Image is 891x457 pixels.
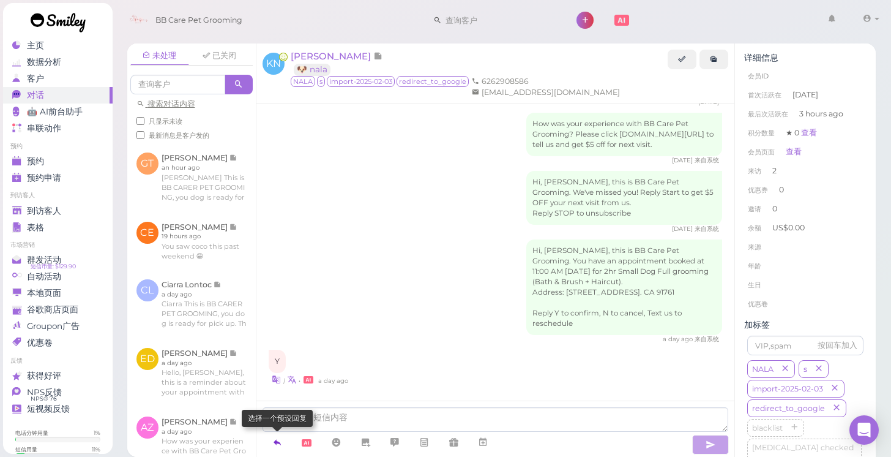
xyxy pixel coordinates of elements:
span: 优惠卷 [748,300,768,308]
span: 优惠卷 [27,338,53,348]
a: 客户 [3,70,113,87]
input: 查询客户 [441,10,560,30]
span: [MEDICAL_DATA] checked [750,443,856,452]
div: 短信用量 [15,445,37,453]
li: 2 [744,161,867,181]
a: 表格 [3,219,113,236]
div: 按回车加入 [818,340,857,351]
span: 记录 [373,50,382,62]
span: [DATE] [792,89,818,100]
span: s [801,364,810,374]
span: 会员页面 [748,148,775,156]
span: s [317,76,325,87]
span: 本地页面 [27,288,61,298]
span: 会员ID [748,72,769,80]
span: 群发活动 [27,255,61,265]
span: NALA [750,364,776,374]
div: 加标签 [744,320,867,330]
span: 来自系统 [695,156,719,164]
span: 生日 [748,281,761,289]
span: 短视频反馈 [27,404,70,414]
span: 邀请 [748,205,761,213]
li: 0 [744,180,867,200]
div: 11 % [92,445,100,453]
a: 查看 [801,128,817,137]
a: 主页 [3,37,113,54]
div: 电话分钟用量 [15,429,48,437]
a: [PERSON_NAME] 🐶 nala [291,50,382,75]
span: [PERSON_NAME] [291,50,373,62]
span: NPS® 76 [31,394,57,404]
span: 到访客人 [27,206,61,216]
span: 谷歌商店页面 [27,304,78,315]
span: 10/08/2025 02:56pm [663,335,695,343]
span: 获得好评 [27,371,61,381]
div: 1 % [94,429,100,437]
span: 来自系统 [695,225,719,233]
a: 群发活动 短信币量: $129.90 [3,252,113,268]
a: 本地页面 [3,285,113,301]
span: 3 hours ago [799,108,843,119]
span: NALA [291,76,315,87]
a: 预约 [3,153,113,170]
i: | [283,377,285,385]
span: 预约申请 [27,173,61,183]
span: 最后次活跃在 [748,110,788,118]
span: 来访 [748,167,761,175]
span: ★ 0 [786,128,817,137]
span: Groupon广告 [27,321,80,331]
a: 搜索对话内容 [136,99,195,108]
a: 串联动作 [3,120,113,137]
span: 最新消息是客户发的 [149,131,209,140]
input: 只显示未读 [136,117,144,125]
a: 到访客人 [3,203,113,219]
span: 只显示未读 [149,117,182,126]
li: 预约 [3,142,113,151]
li: 到访客人 [3,191,113,200]
input: 最新消息是客户发的 [136,131,144,139]
span: 🤖 AI前台助手 [27,107,83,117]
a: 优惠卷 [3,334,113,351]
a: 查看 [786,147,802,156]
div: How was your experience with BB Care Pet Grooming? Please click [DOMAIN_NAME][URL] to tell us and... [526,113,722,156]
span: 08/15/2025 03:27pm [672,225,695,233]
span: 表格 [27,222,44,233]
span: redirect_to_google [750,404,827,413]
li: 市场营销 [3,241,113,249]
span: redirect_to_google [397,76,469,87]
span: 06/06/2025 03:31pm [672,156,695,164]
span: 年龄 [748,262,761,270]
a: 自动活动 [3,268,113,285]
a: 谷歌商店页面 [3,301,113,318]
span: 来源 [748,243,761,251]
input: VIP,spam [747,336,863,355]
li: 反馈 [3,357,113,365]
span: KN [263,53,285,75]
a: 已关闭 [190,47,249,65]
span: NPS反馈 [27,387,62,398]
span: 自动活动 [27,271,61,282]
li: 0 [744,199,867,219]
span: 预约 [27,156,44,167]
a: 未处理 [130,47,189,66]
div: Hi, [PERSON_NAME], this is BB Care Pet Grooming. We've missed you! Reply Start to get $5 OFF your... [526,171,722,225]
a: 对话 [3,87,113,104]
div: Y [269,350,286,373]
li: 6262908586 [469,76,532,87]
span: import-2025-02-03 [327,76,395,87]
span: 余额 [748,224,763,232]
a: 数据分析 [3,54,113,70]
span: 串联动作 [27,123,61,134]
div: Hi, [PERSON_NAME], this is BB Care Pet Grooming. You have an appointment booked at 11:00 AM [DATE... [526,240,722,335]
a: 🤖 AI前台助手 [3,104,113,120]
a: NPS反馈 NPS® 76 [3,384,113,401]
span: 积分数量 [748,129,775,137]
span: 客户 [27,74,44,84]
div: • [269,373,723,386]
span: import-2025-02-03 [750,384,826,393]
span: BB Care Pet Grooming [155,3,242,37]
span: 来自系统 [695,335,719,343]
a: 获得好评 [3,368,113,384]
span: 06/06/2025 01:59pm [698,98,719,106]
div: 详细信息 [744,53,867,63]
